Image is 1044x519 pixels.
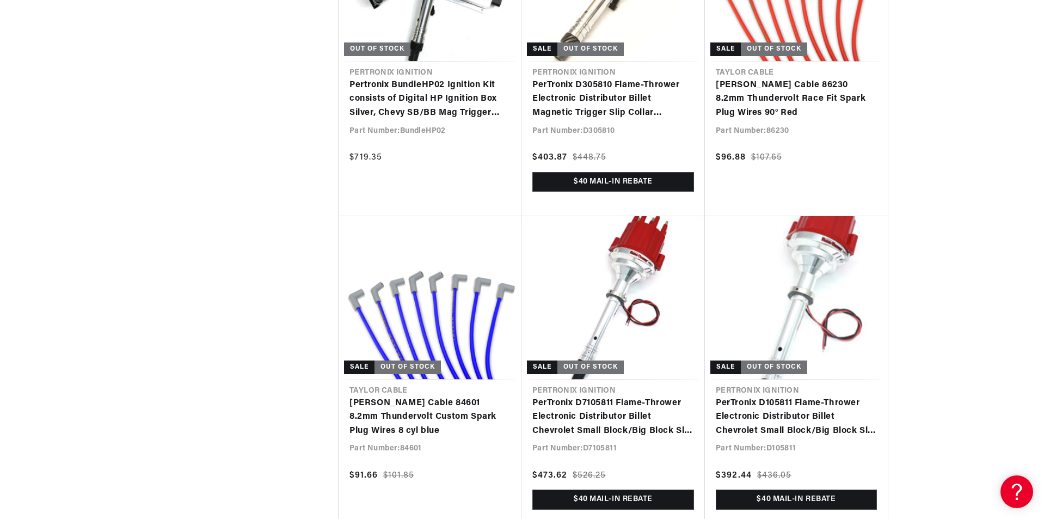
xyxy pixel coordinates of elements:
a: [PERSON_NAME] Cable 84601 8.2mm Thundervolt Custom Spark Plug Wires 8 cyl blue [349,396,511,438]
a: Pertronix BundleHP02 Ignition Kit consists of Digital HP Ignition Box Silver, Chevy SB/BB Mag Tri... [349,78,511,120]
a: [PERSON_NAME] Cable 86230 8.2mm Thundervolt Race Fit Spark Plug Wires 90° Red [716,78,877,120]
a: PerTronix D7105811 Flame-Thrower Electronic Distributor Billet Chevrolet Small Block/Big Block Sl... [532,396,694,438]
a: PerTronix D305810 Flame-Thrower Electronic Distributor Billet Magnetic Trigger Slip Collar Chevro... [532,78,694,120]
a: PerTronix D105811 Flame-Thrower Electronic Distributor Billet Chevrolet Small Block/Big Block Sli... [716,396,877,438]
